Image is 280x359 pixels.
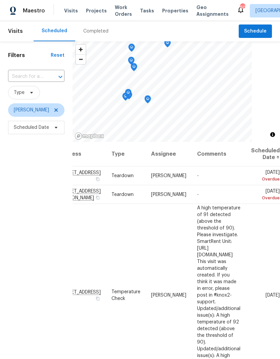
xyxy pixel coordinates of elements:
[73,41,252,142] canvas: Map
[140,8,154,13] span: Tasks
[197,173,199,178] span: -
[266,293,280,297] span: [DATE]
[164,39,171,50] div: Map marker
[125,89,132,99] div: Map marker
[115,4,132,17] span: Work Orders
[95,295,101,301] button: Copy Address
[240,4,245,11] div: 60
[122,93,129,103] div: Map marker
[151,293,186,297] span: [PERSON_NAME]
[76,54,86,64] button: Zoom out
[146,142,192,166] th: Assignee
[8,24,23,39] span: Visits
[8,71,46,82] input: Search for an address...
[14,107,49,113] span: [PERSON_NAME]
[151,192,186,197] span: [PERSON_NAME]
[131,63,137,73] div: Map marker
[42,28,67,34] div: Scheduled
[86,7,107,14] span: Projects
[151,173,186,178] span: [PERSON_NAME]
[128,57,135,67] div: Map marker
[269,131,277,139] button: Toggle attribution
[144,95,151,106] div: Map marker
[76,55,86,64] span: Zoom out
[76,45,86,54] button: Zoom in
[95,176,101,182] button: Copy Address
[83,28,108,35] div: Completed
[64,7,78,14] span: Visits
[197,192,199,197] span: -
[246,142,280,166] th: Scheduled Date ↑
[95,195,101,201] button: Copy Address
[111,173,134,178] span: Teardown
[271,131,275,138] span: Toggle attribution
[162,7,188,14] span: Properties
[14,89,25,96] span: Type
[128,44,135,54] div: Map marker
[251,176,280,183] div: Overdue
[8,52,51,59] h1: Filters
[111,289,140,301] span: Temperature Check
[244,27,267,36] span: Schedule
[111,192,134,197] span: Teardown
[251,189,280,201] span: [DATE]
[23,7,45,14] span: Maestro
[192,142,246,166] th: Comments
[75,132,104,140] a: Mapbox homepage
[239,24,272,38] button: Schedule
[56,72,65,82] button: Open
[196,4,229,17] span: Geo Assignments
[58,142,106,166] th: Address
[106,142,146,166] th: Type
[14,124,49,131] span: Scheduled Date
[51,52,64,59] div: Reset
[251,170,280,183] span: [DATE]
[251,195,280,201] div: Overdue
